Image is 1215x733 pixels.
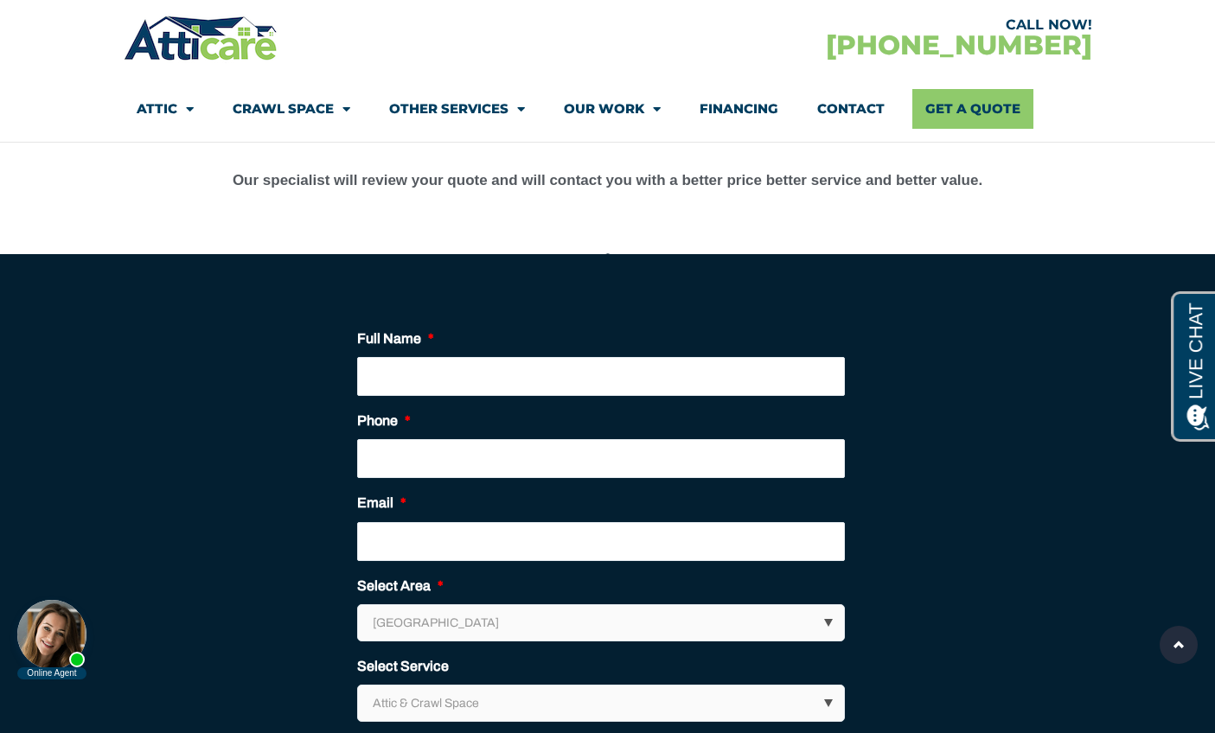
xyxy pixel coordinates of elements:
label: Phone [357,412,411,430]
label: Select Service [357,658,449,676]
nav: Menu [137,89,1079,129]
a: Get A Quote [912,89,1033,129]
a: Crawl Space [233,89,350,129]
label: Email [357,494,406,513]
a: Our Work [564,89,661,129]
a: Other Services [389,89,525,129]
a: Contact [817,89,885,129]
strong: Our specialist will review your quote and will contact you with a better price better service and... [233,172,982,188]
a: Financing [700,89,778,129]
label: Full Name [357,330,434,348]
iframe: Chat Invitation [9,595,95,681]
div: CALL NOW! [608,18,1092,32]
span: Opens a chat window [42,14,139,35]
label: Select Area [357,577,444,596]
a: Attic [137,89,194,129]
